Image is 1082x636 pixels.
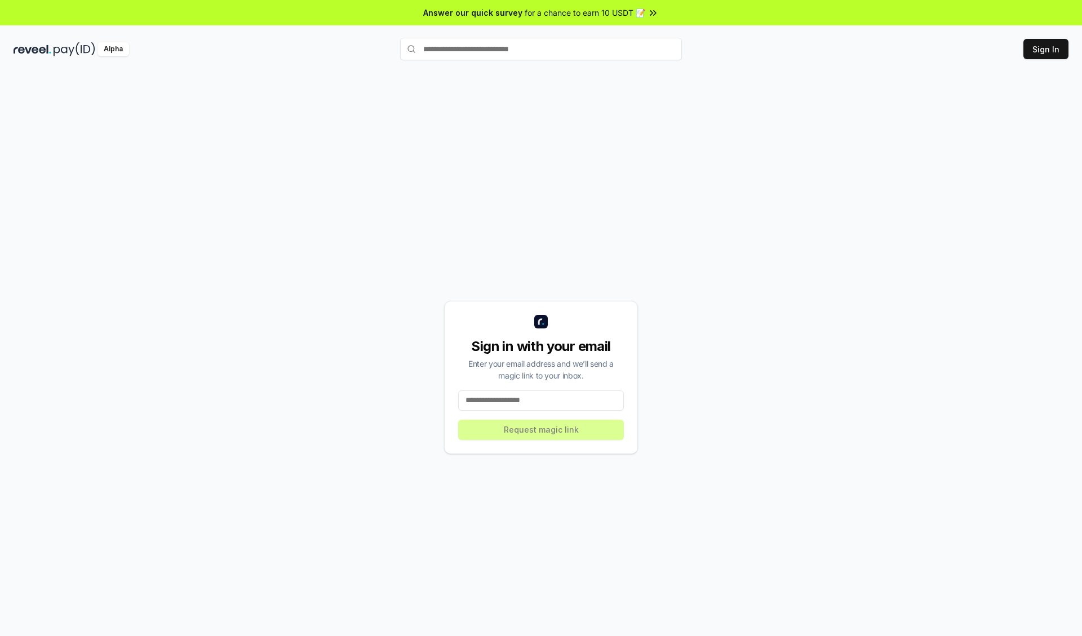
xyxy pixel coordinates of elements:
div: Alpha [97,42,129,56]
div: Enter your email address and we’ll send a magic link to your inbox. [458,358,624,381]
img: logo_small [534,315,548,328]
span: Answer our quick survey [423,7,522,19]
button: Sign In [1023,39,1068,59]
div: Sign in with your email [458,337,624,355]
span: for a chance to earn 10 USDT 📝 [525,7,645,19]
img: pay_id [54,42,95,56]
img: reveel_dark [14,42,51,56]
